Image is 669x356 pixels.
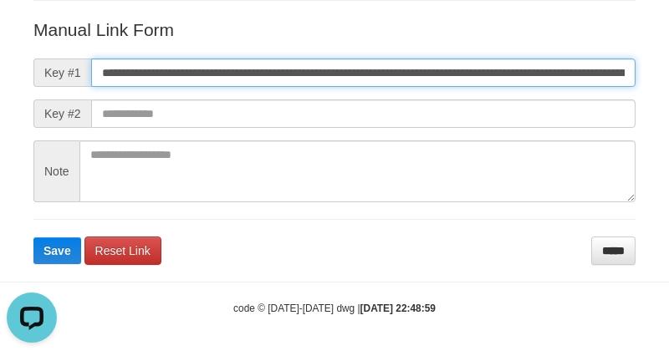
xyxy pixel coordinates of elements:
span: Note [33,140,79,202]
span: Key #2 [33,99,91,128]
span: Reset Link [95,244,151,257]
p: Manual Link Form [33,18,636,42]
button: Save [33,237,81,264]
span: Save [43,244,71,257]
strong: [DATE] 22:48:59 [360,303,436,314]
a: Reset Link [84,236,161,265]
button: Open LiveChat chat widget [7,7,57,57]
small: code © [DATE]-[DATE] dwg | [233,303,436,314]
span: Key #1 [33,58,91,87]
